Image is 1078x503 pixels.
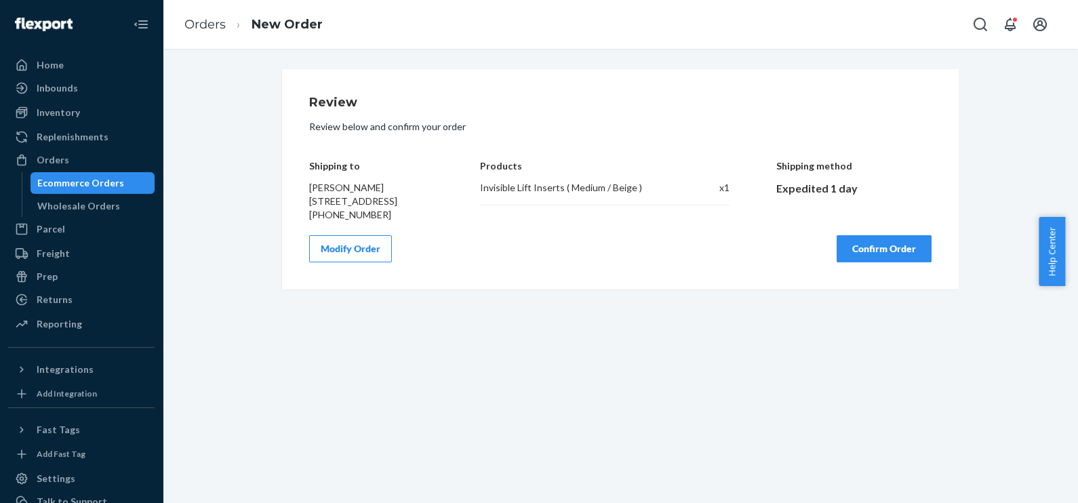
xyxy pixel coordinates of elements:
a: Settings [8,468,155,489]
div: Invisible Lift Inserts ( Medium / Beige ) [480,181,676,195]
a: Inbounds [8,77,155,99]
div: Settings [37,472,75,485]
button: Help Center [1039,217,1065,286]
a: Orders [8,149,155,171]
div: Expedited 1 day [776,181,932,197]
button: Integrations [8,359,155,380]
div: Fast Tags [37,423,80,437]
div: Inventory [37,106,80,119]
div: Wholesale Orders [37,199,120,213]
div: Add Integration [37,388,97,399]
div: Home [37,58,64,72]
h1: Review [309,96,932,110]
div: Integrations [37,363,94,376]
div: Parcel [37,222,65,236]
a: Freight [8,243,155,264]
div: Inbounds [37,81,78,95]
div: [PHONE_NUMBER] [309,208,434,222]
button: Fast Tags [8,419,155,441]
h4: Shipping to [309,161,434,171]
div: Replenishments [37,130,108,144]
ol: breadcrumbs [174,5,334,45]
h4: Products [480,161,729,171]
a: Wholesale Orders [31,195,155,217]
span: [PERSON_NAME] [STREET_ADDRESS] [309,182,397,207]
img: Flexport logo [15,18,73,31]
p: Review below and confirm your order [309,120,932,134]
a: Home [8,54,155,76]
a: Replenishments [8,126,155,148]
a: Add Fast Tag [8,446,155,462]
a: Inventory [8,102,155,123]
div: x 1 [690,181,730,195]
div: Orders [37,153,69,167]
a: Add Integration [8,386,155,402]
button: Open Search Box [967,11,994,38]
button: Confirm Order [837,235,932,262]
div: Add Fast Tag [37,448,85,460]
a: Parcel [8,218,155,240]
button: Modify Order [309,235,392,262]
div: Returns [37,293,73,306]
button: Open notifications [997,11,1024,38]
a: Prep [8,266,155,287]
h4: Shipping method [776,161,932,171]
a: New Order [252,17,323,32]
a: Reporting [8,313,155,335]
div: Ecommerce Orders [37,176,124,190]
div: Reporting [37,317,82,331]
a: Returns [8,289,155,310]
button: Open account menu [1026,11,1054,38]
div: Prep [37,270,58,283]
a: Orders [184,17,226,32]
div: Freight [37,247,70,260]
a: Ecommerce Orders [31,172,155,194]
button: Close Navigation [127,11,155,38]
